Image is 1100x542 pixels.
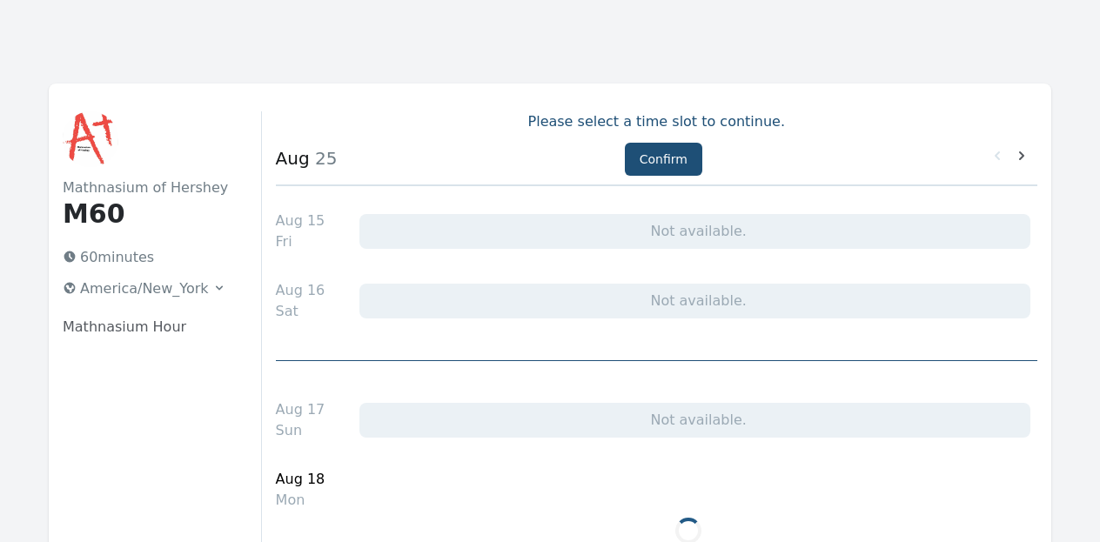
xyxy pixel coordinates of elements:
[276,211,325,231] div: Aug 15
[56,275,233,303] button: America/New_York
[63,198,233,230] h1: M60
[56,244,233,271] p: 60 minutes
[63,177,233,198] h2: Mathnasium of Hershey
[276,111,1037,132] p: Please select a time slot to continue.
[276,301,325,322] div: Sat
[276,399,325,420] div: Aug 17
[625,143,702,176] button: Confirm
[276,469,325,490] div: Aug 18
[359,214,1030,249] div: Not available.
[359,403,1030,438] div: Not available.
[276,148,310,169] strong: Aug
[276,231,325,252] div: Fri
[63,317,233,338] p: Mathnasium Hour
[359,284,1030,318] div: Not available.
[276,280,325,301] div: Aug 16
[276,490,325,511] div: Mon
[276,420,325,441] div: Sun
[310,148,338,169] span: 25
[63,111,118,167] img: Mathnasium of Hershey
